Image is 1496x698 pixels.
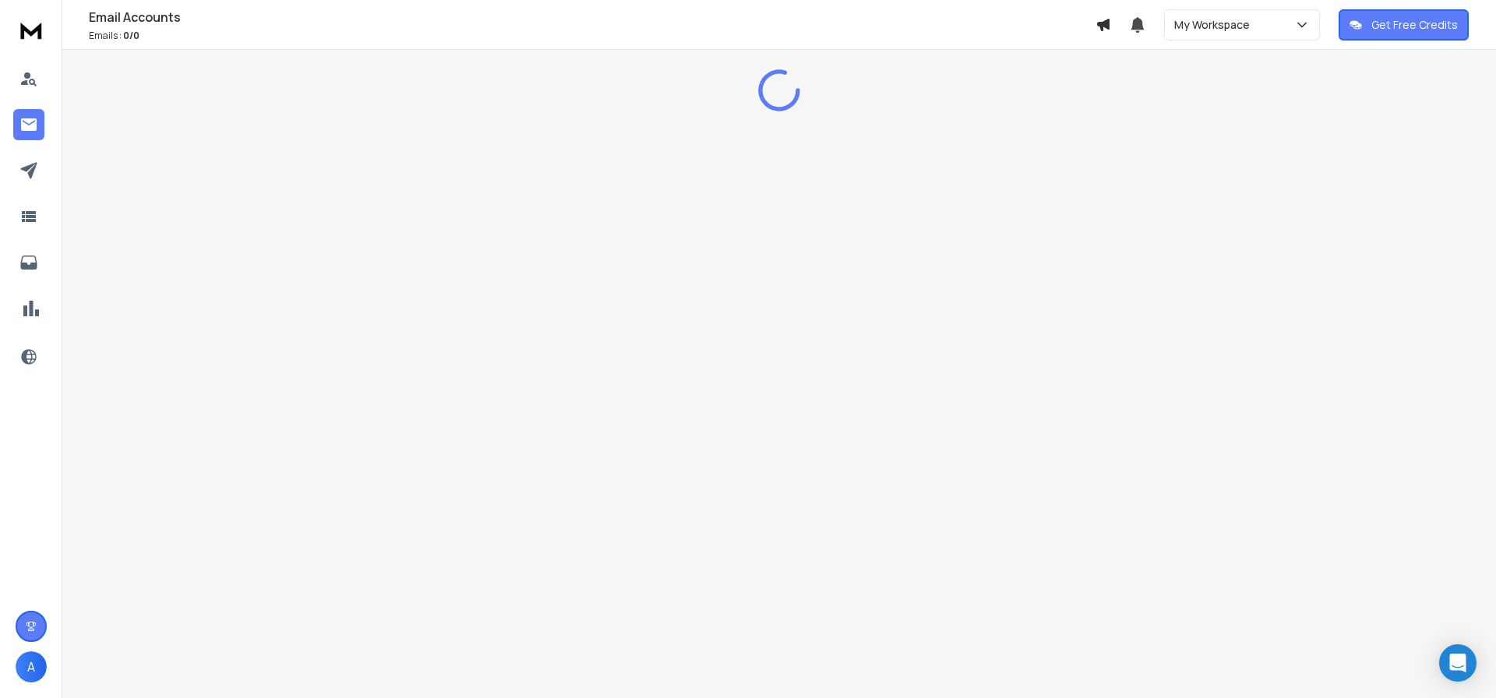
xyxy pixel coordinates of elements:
button: A [16,651,47,682]
button: Get Free Credits [1339,9,1469,41]
p: Get Free Credits [1371,17,1458,33]
p: My Workspace [1174,17,1256,33]
span: 0 / 0 [123,29,139,42]
img: logo [16,16,47,44]
p: Emails : [89,30,1096,42]
h1: Email Accounts [89,8,1096,26]
div: Open Intercom Messenger [1439,644,1477,682]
